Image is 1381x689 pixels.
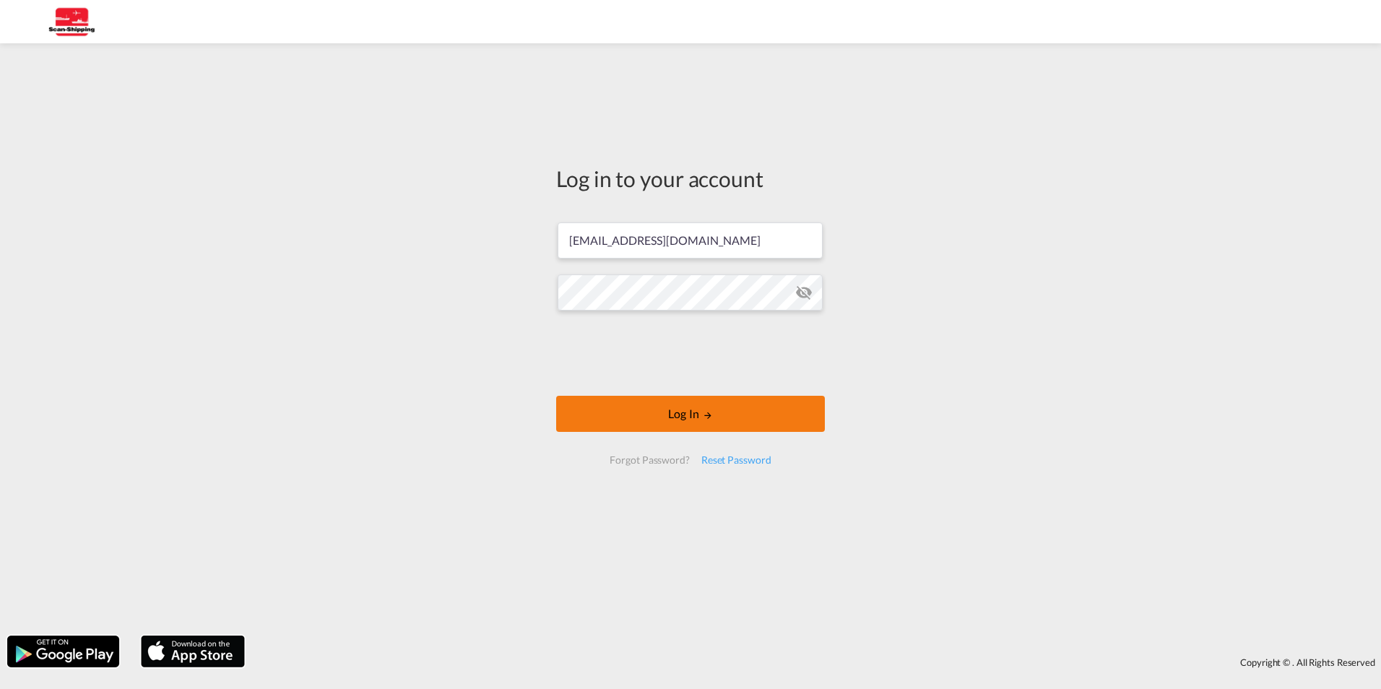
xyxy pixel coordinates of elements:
[556,163,825,194] div: Log in to your account
[795,284,813,301] md-icon: icon-eye-off
[556,396,825,432] button: LOGIN
[22,6,119,38] img: 123b615026f311ee80dabbd30bc9e10f.jpg
[581,325,800,381] iframe: reCAPTCHA
[604,447,695,473] div: Forgot Password?
[6,634,121,669] img: google.png
[696,447,777,473] div: Reset Password
[252,650,1381,675] div: Copyright © . All Rights Reserved
[139,634,246,669] img: apple.png
[558,222,823,259] input: Enter email/phone number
